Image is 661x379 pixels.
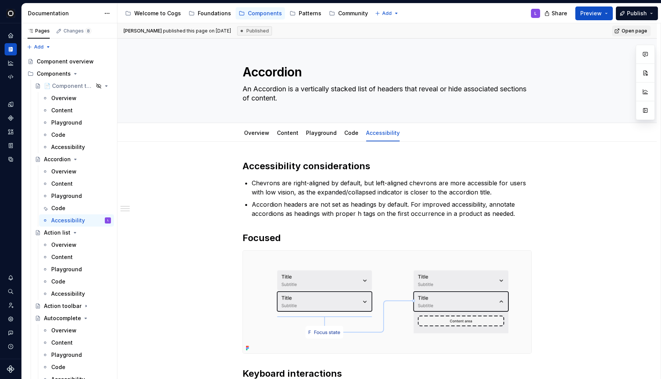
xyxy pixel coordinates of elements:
[5,98,17,110] a: Design tokens
[39,141,114,153] a: Accessibility
[186,7,234,19] a: Foundations
[44,302,81,310] div: Action toolbar
[51,290,85,298] div: Accessibility
[5,126,17,138] a: Assets
[341,125,361,141] div: Code
[534,10,537,16] div: L
[277,130,298,136] a: Content
[39,165,114,178] a: Overview
[5,153,17,165] div: Data sources
[32,227,114,239] a: Action list
[39,129,114,141] a: Code
[51,180,73,188] div: Content
[39,263,114,275] a: Playground
[51,143,85,151] div: Accessibility
[32,300,114,312] a: Action toolbar
[299,10,321,17] div: Patterns
[5,71,17,83] div: Code automation
[122,6,371,21] div: Page tree
[44,82,93,90] div: 📄 Component template
[616,6,658,20] button: Publish
[5,139,17,152] a: Storybook stories
[28,10,100,17] div: Documentation
[580,10,602,17] span: Preview
[51,351,82,359] div: Playground
[51,204,65,212] div: Code
[5,327,17,339] button: Contact support
[252,200,532,218] p: Accordion headers are not set as headings by default. For improved accessibility, annotate accord...
[243,232,532,244] h2: Focused
[198,10,231,17] div: Foundations
[124,28,231,34] span: published this page on [DATE]
[32,80,114,92] a: 📄 Component template
[51,168,77,175] div: Overview
[274,125,301,141] div: Content
[32,312,114,324] a: Autocomplete
[51,192,82,200] div: Playground
[51,253,73,261] div: Content
[5,112,17,124] a: Components
[39,239,114,251] a: Overview
[24,42,53,52] button: Add
[44,155,71,163] div: Accordion
[51,119,82,126] div: Playground
[248,10,282,17] div: Components
[39,190,114,202] a: Playground
[124,28,162,34] span: [PERSON_NAME]
[24,68,114,80] div: Components
[5,285,17,298] button: Search ⌘K
[373,8,401,19] button: Add
[5,313,17,325] a: Settings
[363,125,403,141] div: Accessibility
[237,26,272,36] div: Published
[7,365,15,373] svg: Supernova Logo
[39,104,114,117] a: Content
[5,57,17,69] a: Analytics
[39,349,114,361] a: Playground
[39,251,114,263] a: Content
[243,160,532,172] h2: Accessibility considerations
[85,28,91,34] span: 8
[63,28,91,34] div: Changes
[32,153,114,165] a: Accordion
[5,272,17,284] button: Notifications
[241,125,272,141] div: Overview
[344,130,358,136] a: Code
[51,107,73,114] div: Content
[303,125,340,141] div: Playground
[44,314,81,322] div: Autocomplete
[39,361,114,373] a: Code
[338,10,368,17] div: Community
[39,275,114,288] a: Code
[627,10,647,17] span: Publish
[575,6,613,20] button: Preview
[107,217,109,224] div: L
[622,28,647,34] span: Open page
[34,44,44,50] span: Add
[287,7,324,19] a: Patterns
[51,327,77,334] div: Overview
[6,9,15,18] img: 293001da-8814-4710-858c-a22b548e5d5c.png
[39,214,114,227] a: AccessibilityL
[5,29,17,42] a: Home
[252,178,532,197] p: Chevrons are right-aligned by default, but left-aligned chevrons are more accessible for users wi...
[37,70,71,78] div: Components
[51,339,73,347] div: Content
[39,92,114,104] a: Overview
[541,6,572,20] button: Share
[241,83,530,104] textarea: An Accordion is a vertically stacked list of headers that reveal or hide associated sections of c...
[51,131,65,139] div: Code
[366,130,400,136] a: Accessibility
[5,299,17,311] a: Invite team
